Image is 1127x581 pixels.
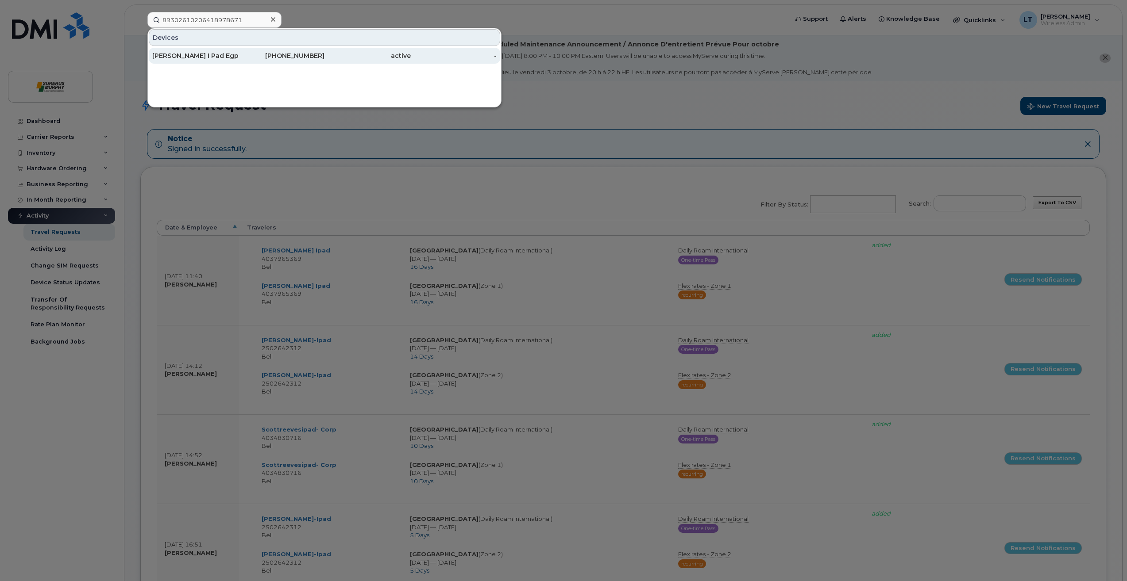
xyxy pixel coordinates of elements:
[149,29,500,46] div: Devices
[152,51,239,60] div: [PERSON_NAME] I Pad Egp
[324,51,411,60] div: active
[149,48,500,64] a: [PERSON_NAME] I Pad Egp[PHONE_NUMBER]active-
[411,51,497,60] div: -
[239,51,325,60] div: [PHONE_NUMBER]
